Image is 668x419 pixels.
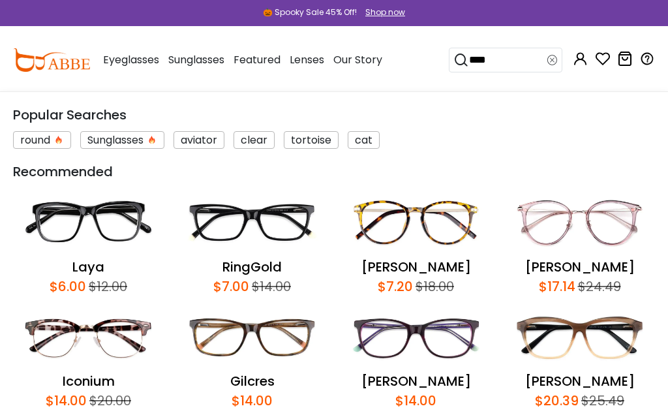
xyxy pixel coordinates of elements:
div: $7.20 [378,277,413,296]
div: $20.00 [87,391,131,411]
div: $17.14 [539,277,575,296]
a: RingGold [222,258,282,276]
img: abbeglasses.com [13,48,90,72]
img: Laya [13,188,164,257]
span: Our Story [333,52,382,67]
div: $24.49 [575,277,621,296]
a: [PERSON_NAME] [525,372,635,390]
div: cat [348,131,380,149]
a: Laya [72,258,104,276]
span: Sunglasses [168,52,224,67]
div: aviator [174,131,224,149]
a: Iconium [63,372,115,390]
a: [PERSON_NAME] [361,372,471,390]
div: $12.00 [86,277,127,296]
div: $25.49 [579,391,624,411]
img: Callie [341,188,491,257]
a: [PERSON_NAME] [361,258,471,276]
div: $7.00 [213,277,249,296]
img: Hibbard [341,303,491,372]
span: Lenses [290,52,324,67]
img: Iconium [13,303,164,372]
div: Sunglasses [80,131,164,149]
img: Gilcres [177,303,327,372]
div: Popular Searches [13,105,655,125]
div: 🎃 Spooky Sale 45% Off! [263,7,357,18]
div: $14.00 [249,277,291,296]
img: RingGold [177,188,327,257]
span: Featured [234,52,281,67]
img: Sonia [504,303,655,372]
div: $14.00 [46,391,87,411]
a: Gilcres [230,372,275,390]
div: $14.00 [232,391,273,411]
div: Shop now [365,7,405,18]
div: clear [234,131,275,149]
span: Eyeglasses [103,52,159,67]
div: Recommended [13,162,655,181]
img: Naomi [504,188,655,257]
div: tortoise [284,131,339,149]
a: Shop now [359,7,405,18]
div: $6.00 [50,277,86,296]
a: [PERSON_NAME] [525,258,635,276]
div: $14.00 [395,391,436,411]
div: round [13,131,71,149]
div: $20.39 [535,391,579,411]
div: $18.00 [413,277,454,296]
